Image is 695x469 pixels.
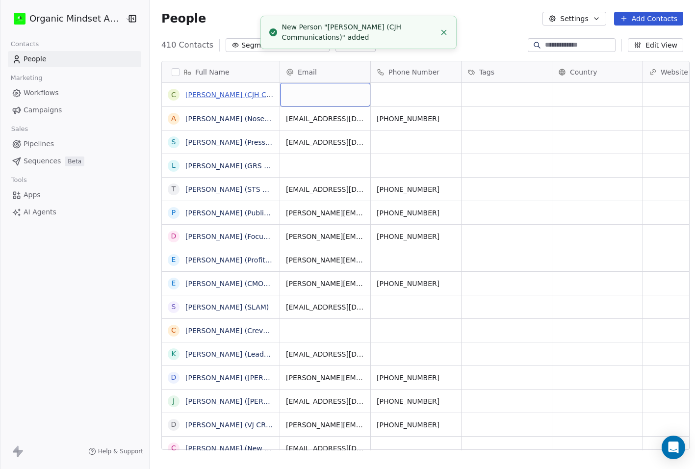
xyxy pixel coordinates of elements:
[161,39,213,51] span: 410 Contacts
[614,12,683,26] button: Add Contacts
[172,184,176,194] div: T
[12,10,118,27] button: Organic Mindset Agency Inc
[65,156,84,166] span: Beta
[8,102,141,118] a: Campaigns
[172,278,176,288] div: E
[185,256,327,264] a: [PERSON_NAME] (Profit [PERSON_NAME])
[185,397,353,405] a: [PERSON_NAME] ([PERSON_NAME] Strategy LLC)
[8,51,141,67] a: People
[185,421,274,429] a: [PERSON_NAME] (VJ CRO)
[286,302,364,312] span: [EMAIL_ADDRESS][DOMAIN_NAME]
[172,208,176,218] div: P
[161,11,206,26] span: People
[185,162,298,170] a: [PERSON_NAME] (GRS Solutions)
[282,22,436,43] div: New Person "[PERSON_NAME] (CJH Communications)" added
[570,67,597,77] span: Country
[171,231,177,241] div: D
[162,83,280,450] div: grid
[241,40,278,51] span: Segments:
[6,37,43,52] span: Contacts
[542,12,606,26] button: Settings
[377,279,455,288] span: [PHONE_NUMBER]
[171,90,176,100] div: C
[377,420,455,430] span: [PHONE_NUMBER]
[195,67,230,77] span: Full Name
[24,190,41,200] span: Apps
[280,61,370,82] div: Email
[24,207,56,217] span: AI Agents
[29,12,123,25] span: Organic Mindset Agency Inc
[286,184,364,194] span: [EMAIL_ADDRESS][DOMAIN_NAME]
[286,443,364,453] span: [EMAIL_ADDRESS][DOMAIN_NAME]
[185,233,288,240] a: [PERSON_NAME] (FocusOPEX)
[98,447,143,455] span: Help & Support
[185,280,280,287] a: [PERSON_NAME] (CMO2Go)
[286,137,364,147] span: [EMAIL_ADDRESS][DOMAIN_NAME]
[552,61,643,82] div: Country
[185,374,336,382] a: [PERSON_NAME] ([PERSON_NAME] Express)
[377,373,455,383] span: [PHONE_NUMBER]
[185,185,304,193] a: [PERSON_NAME] (STS Design LLC)
[628,38,683,52] button: Edit View
[286,420,364,430] span: [PERSON_NAME][EMAIL_ADDRESS][DOMAIN_NAME]
[185,444,331,452] a: [PERSON_NAME] (New Level of Clean LLC)
[171,302,176,312] div: S
[185,115,288,123] a: [PERSON_NAME] (NoseKandy)
[6,71,47,85] span: Marketing
[171,137,176,147] div: S
[286,279,364,288] span: [PERSON_NAME][EMAIL_ADDRESS][DOMAIN_NAME]
[24,88,59,98] span: Workflows
[171,419,177,430] div: D
[8,153,141,169] a: SequencesBeta
[172,255,176,265] div: E
[173,396,175,406] div: J
[162,61,280,82] div: Full Name
[371,61,461,82] div: Phone Number
[171,349,176,359] div: K
[171,325,176,336] div: C
[286,114,364,124] span: [EMAIL_ADDRESS][DOMAIN_NAME]
[171,443,176,453] div: C
[286,396,364,406] span: [EMAIL_ADDRESS][DOMAIN_NAME]
[388,67,439,77] span: Phone Number
[24,156,61,166] span: Sequences
[185,327,274,335] a: [PERSON_NAME] (Crevay)
[286,255,364,265] span: [PERSON_NAME][EMAIL_ADDRESS][DOMAIN_NAME]
[8,136,141,152] a: Pipelines
[172,160,176,171] div: L
[8,187,141,203] a: Apps
[286,373,364,383] span: [PERSON_NAME][EMAIL_ADDRESS][DOMAIN_NAME]
[24,139,54,149] span: Pipelines
[14,13,26,25] img: IMG_2460.jpeg
[8,204,141,220] a: AI Agents
[171,372,177,383] div: D
[377,208,455,218] span: [PHONE_NUMBER]
[377,184,455,194] span: [PHONE_NUMBER]
[7,173,31,187] span: Tools
[24,105,62,115] span: Campaigns
[7,122,32,136] span: Sales
[377,232,455,241] span: [PHONE_NUMBER]
[185,303,269,311] a: [PERSON_NAME] (SLAM)
[662,436,685,459] div: Open Intercom Messenger
[479,67,494,77] span: Tags
[8,85,141,101] a: Workflows
[286,208,364,218] span: [PERSON_NAME][EMAIL_ADDRESS][DOMAIN_NAME]
[438,26,450,39] button: Close toast
[377,114,455,124] span: [PHONE_NUMBER]
[171,113,176,124] div: A
[185,350,324,358] a: [PERSON_NAME] (Leadership 4 Success)
[24,54,47,64] span: People
[185,138,324,146] a: [PERSON_NAME] (Press X 2 Play Games)
[377,396,455,406] span: [PHONE_NUMBER]
[286,349,364,359] span: [EMAIL_ADDRESS][DOMAIN_NAME]
[286,232,364,241] span: [PERSON_NAME][EMAIL_ADDRESS][DOMAIN_NAME]
[185,209,343,217] a: [PERSON_NAME] (Public Speaking Advantage)
[298,67,317,77] span: Email
[462,61,552,82] div: Tags
[185,91,322,99] a: [PERSON_NAME] (CJH Communications)
[88,447,143,455] a: Help & Support
[661,67,688,77] span: Website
